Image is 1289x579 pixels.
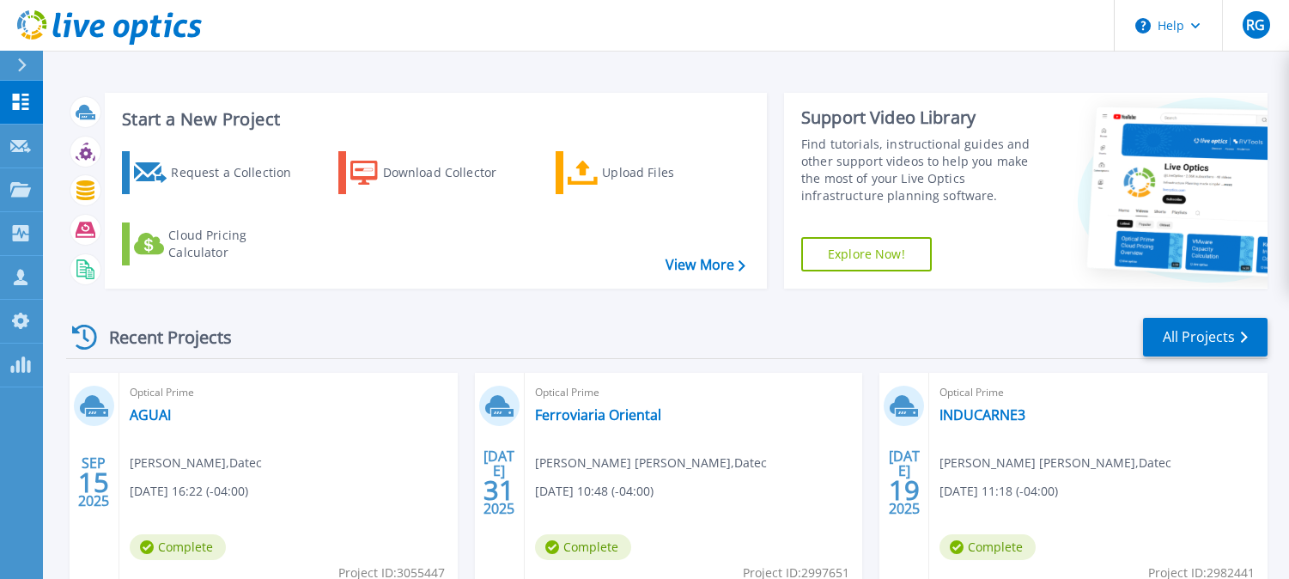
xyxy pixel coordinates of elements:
span: [PERSON_NAME] , Datec [130,454,262,472]
span: Complete [535,534,631,560]
span: [DATE] 10:48 (-04:00) [535,482,654,501]
span: Optical Prime [535,383,853,402]
span: 19 [889,483,920,497]
span: [PERSON_NAME] [PERSON_NAME] , Datec [535,454,767,472]
a: View More [666,257,745,273]
div: Cloud Pricing Calculator [168,227,306,261]
a: AGUAI [130,406,171,424]
a: INDUCARNE3 [939,406,1025,424]
div: [DATE] 2025 [483,451,515,514]
span: [PERSON_NAME] [PERSON_NAME] , Datec [939,454,1171,472]
a: Ferroviaria Oriental [535,406,661,424]
a: Cloud Pricing Calculator [122,222,313,265]
h3: Start a New Project [122,110,745,129]
div: Request a Collection [171,155,308,190]
div: [DATE] 2025 [888,451,921,514]
span: [DATE] 11:18 (-04:00) [939,482,1058,501]
span: Optical Prime [939,383,1257,402]
a: Upload Files [556,151,747,194]
div: Find tutorials, instructional guides and other support videos to help you make the most of your L... [801,136,1043,204]
a: Request a Collection [122,151,313,194]
div: Upload Files [602,155,739,190]
span: RG [1246,18,1265,32]
a: Download Collector [338,151,530,194]
span: Complete [130,534,226,560]
span: Optical Prime [130,383,447,402]
div: Support Video Library [801,107,1043,129]
a: All Projects [1143,318,1268,357]
div: Download Collector [383,155,520,190]
div: SEP 2025 [77,451,110,514]
span: 31 [483,483,514,497]
a: Explore Now! [801,237,932,271]
div: Recent Projects [66,316,255,358]
span: 15 [78,475,109,490]
span: [DATE] 16:22 (-04:00) [130,482,248,501]
span: Complete [939,534,1036,560]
